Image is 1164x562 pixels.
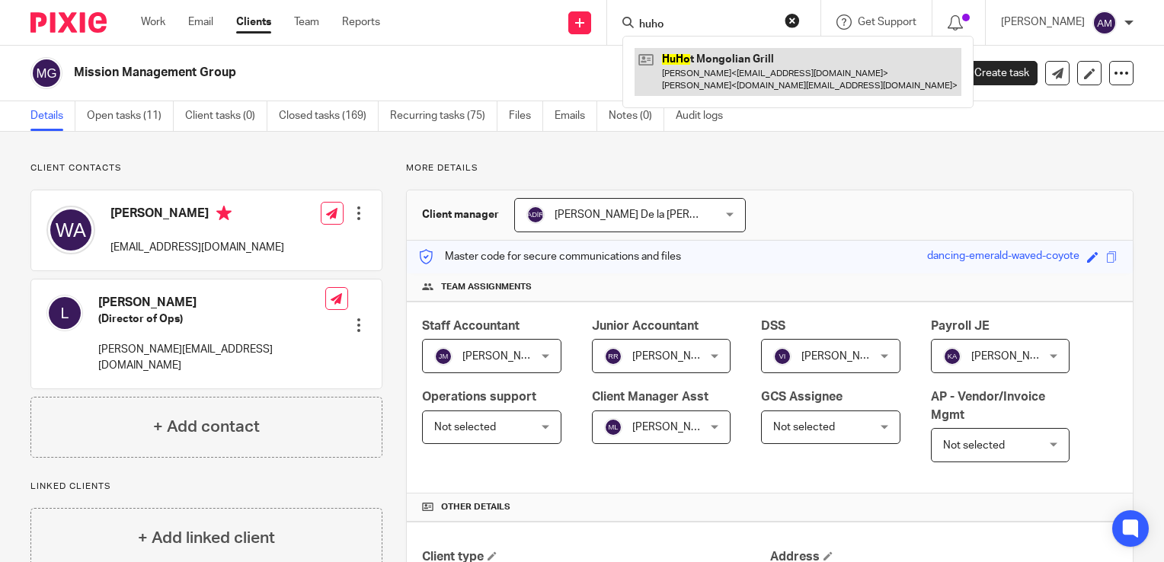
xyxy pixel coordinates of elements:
p: Master code for secure communications and files [418,249,681,264]
a: Emails [555,101,597,131]
img: Pixie [30,12,107,33]
a: Recurring tasks (75) [390,101,497,131]
a: Clients [236,14,271,30]
img: svg%3E [1092,11,1117,35]
a: Details [30,101,75,131]
span: Staff Accountant [422,320,520,332]
img: svg%3E [943,347,961,366]
a: Open tasks (11) [87,101,174,131]
h5: (Director of Ops) [98,311,325,327]
span: Operations support [422,391,536,403]
span: Client Manager Asst [592,391,708,403]
p: Client contacts [30,162,382,174]
span: [PERSON_NAME] [462,351,546,362]
img: svg%3E [46,295,83,331]
span: [PERSON_NAME] [632,422,716,433]
span: Not selected [943,440,1005,451]
h4: [PERSON_NAME] [98,295,325,311]
span: [PERSON_NAME] De la [PERSON_NAME] [555,209,750,220]
h4: + Add contact [153,415,260,439]
button: Clear [785,13,800,28]
span: Not selected [434,422,496,433]
span: Get Support [858,17,916,27]
a: Create task [949,61,1038,85]
span: DSS [761,320,785,332]
span: Team assignments [441,281,532,293]
img: svg%3E [526,206,545,224]
p: Linked clients [30,481,382,493]
span: [PERSON_NAME] [632,351,716,362]
h2: Mission Management Group [74,65,756,81]
h4: [PERSON_NAME] [110,206,284,225]
h3: Client manager [422,207,499,222]
span: Other details [441,501,510,513]
img: svg%3E [46,206,95,254]
i: Primary [216,206,232,221]
p: [PERSON_NAME][EMAIL_ADDRESS][DOMAIN_NAME] [98,342,325,373]
a: Work [141,14,165,30]
a: Client tasks (0) [185,101,267,131]
span: Not selected [773,422,835,433]
a: Audit logs [676,101,734,131]
span: [PERSON_NAME] [801,351,885,362]
p: [PERSON_NAME] [1001,14,1085,30]
a: Team [294,14,319,30]
a: Closed tasks (169) [279,101,379,131]
span: Junior Accountant [592,320,699,332]
img: svg%3E [434,347,452,366]
h4: + Add linked client [138,526,275,550]
img: svg%3E [604,347,622,366]
a: Files [509,101,543,131]
img: svg%3E [604,418,622,436]
span: Payroll JE [931,320,990,332]
span: GCS Assignee [761,391,843,403]
p: More details [406,162,1134,174]
a: Notes (0) [609,101,664,131]
img: svg%3E [30,57,62,89]
span: [PERSON_NAME] [971,351,1055,362]
img: svg%3E [773,347,791,366]
p: [EMAIL_ADDRESS][DOMAIN_NAME] [110,240,284,255]
a: Reports [342,14,380,30]
a: Email [188,14,213,30]
span: AP - Vendor/Invoice Mgmt [931,391,1045,420]
div: dancing-emerald-waved-coyote [927,248,1079,266]
input: Search [638,18,775,32]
